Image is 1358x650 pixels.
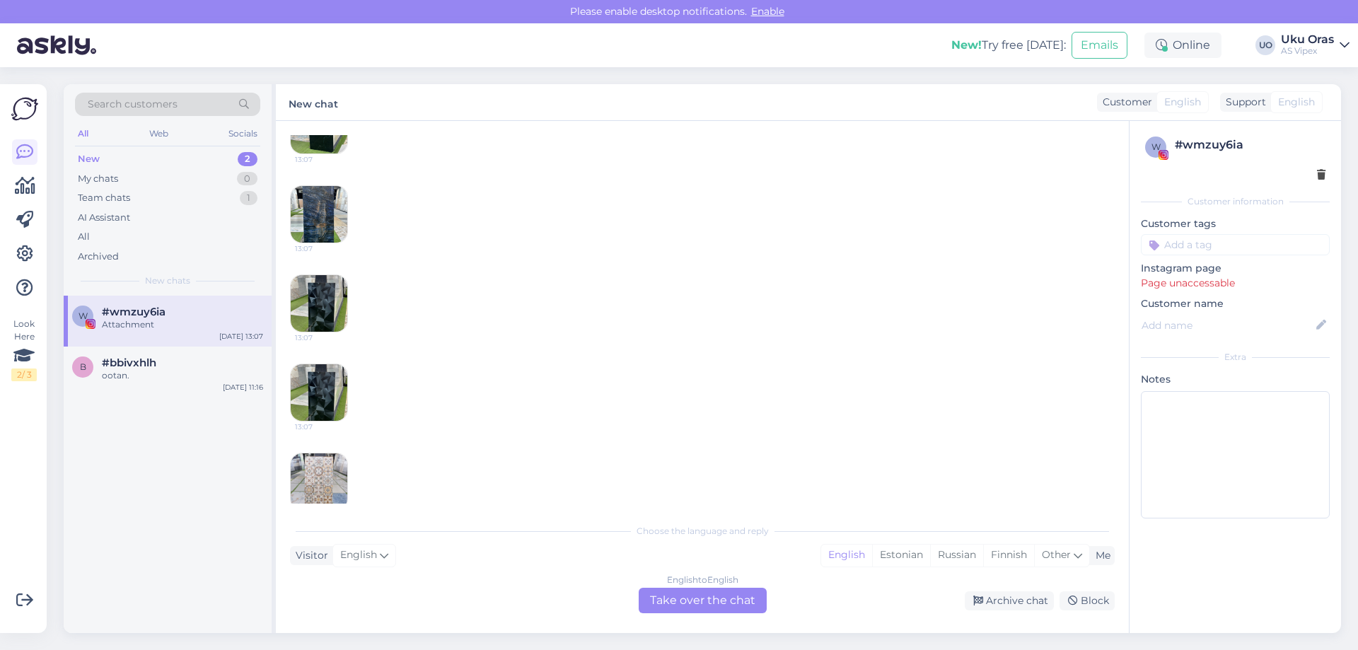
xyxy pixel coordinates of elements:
[1175,137,1325,153] div: # wmzuy6ia
[1151,141,1161,152] span: w
[102,318,263,331] div: Attachment
[237,172,257,186] div: 0
[291,453,347,510] img: Attachment
[290,548,328,563] div: Visitor
[291,186,347,243] img: Attachment
[238,152,257,166] div: 2
[289,93,338,112] label: New chat
[11,95,38,122] img: Askly Logo
[747,5,789,18] span: Enable
[240,191,257,205] div: 1
[295,422,348,432] span: 13:07
[78,250,119,264] div: Archived
[79,311,88,321] span: w
[1042,548,1071,561] span: Other
[223,382,263,393] div: [DATE] 11:16
[951,37,1066,54] div: Try free [DATE]:
[965,591,1054,610] div: Archive chat
[102,306,166,318] span: #wmzuy6ia
[1281,34,1350,57] a: Uku OrasAS Vipex
[983,545,1034,566] div: Finnish
[1141,234,1330,255] input: Add a tag
[78,152,100,166] div: New
[102,356,156,369] span: #bbivxhlh
[930,545,983,566] div: Russian
[291,275,347,332] img: Attachment
[226,124,260,143] div: Socials
[1255,35,1275,55] div: UO
[1141,216,1330,231] p: Customer tags
[1281,45,1334,57] div: AS Vipex
[1072,32,1127,59] button: Emails
[667,574,738,586] div: English to English
[295,332,348,343] span: 13:07
[1090,548,1110,563] div: Me
[1141,261,1330,276] p: Instagram page
[872,545,930,566] div: Estonian
[1141,372,1330,387] p: Notes
[951,38,982,52] b: New!
[1144,33,1221,58] div: Online
[1278,95,1315,110] span: English
[1141,296,1330,311] p: Customer name
[75,124,91,143] div: All
[1141,276,1330,291] p: Page unaccessable
[146,124,171,143] div: Web
[1060,591,1115,610] div: Block
[219,331,263,342] div: [DATE] 13:07
[340,547,377,563] span: English
[11,318,37,381] div: Look Here
[78,230,90,244] div: All
[88,97,178,112] span: Search customers
[145,274,190,287] span: New chats
[1141,195,1330,208] div: Customer information
[1141,351,1330,364] div: Extra
[290,525,1115,538] div: Choose the language and reply
[295,154,348,165] span: 13:07
[291,364,347,421] img: Attachment
[11,368,37,381] div: 2 / 3
[78,191,130,205] div: Team chats
[1097,95,1152,110] div: Customer
[1220,95,1266,110] div: Support
[1164,95,1201,110] span: English
[78,211,130,225] div: AI Assistant
[78,172,118,186] div: My chats
[102,369,263,382] div: ootan.
[1281,34,1334,45] div: Uku Oras
[295,243,348,254] span: 13:07
[821,545,872,566] div: English
[1142,318,1313,333] input: Add name
[80,361,86,372] span: b
[639,588,767,613] div: Take over the chat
